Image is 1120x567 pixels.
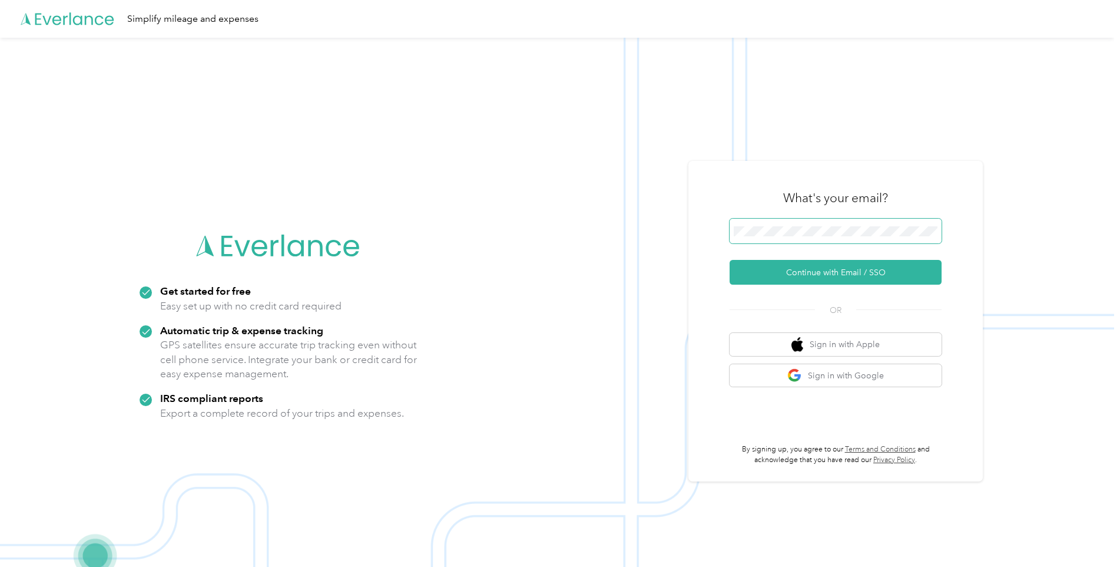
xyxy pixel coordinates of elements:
[873,456,915,464] a: Privacy Policy
[730,364,942,387] button: google logoSign in with Google
[160,324,323,337] strong: Automatic trip & expense tracking
[791,337,803,352] img: apple logo
[730,260,942,285] button: Continue with Email / SSO
[160,338,417,381] p: GPS satellites ensure accurate trip tracking even without cell phone service. Integrate your bank...
[730,333,942,356] button: apple logoSign in with Apple
[845,445,916,454] a: Terms and Conditions
[160,392,263,404] strong: IRS compliant reports
[783,190,888,206] h3: What's your email?
[815,304,856,317] span: OR
[730,444,942,465] p: By signing up, you agree to our and acknowledge that you have read our .
[127,12,259,27] div: Simplify mileage and expenses
[160,285,251,297] strong: Get started for free
[160,406,404,421] p: Export a complete record of your trips and expenses.
[787,368,802,383] img: google logo
[160,299,342,314] p: Easy set up with no credit card required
